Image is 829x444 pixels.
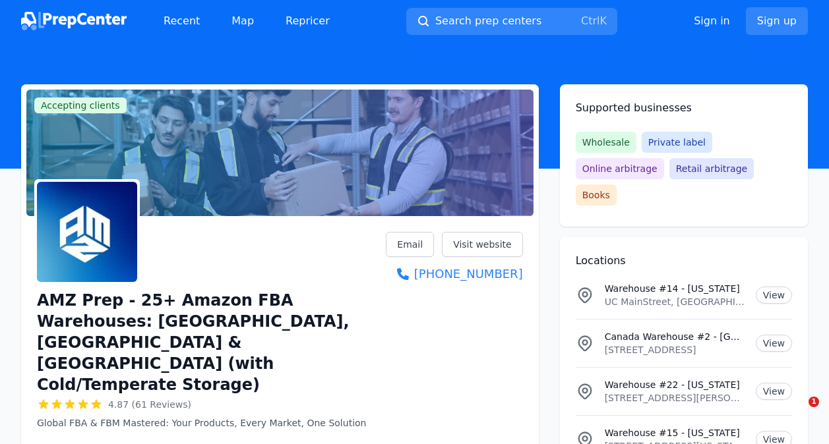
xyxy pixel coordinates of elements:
h2: Locations [576,253,792,269]
a: View [756,335,792,352]
kbd: Ctrl [581,14,599,27]
p: Global FBA & FBM Mastered: Your Products, Every Market, One Solution [37,416,386,430]
a: View [756,287,792,304]
p: UC MainStreet, [GEOGRAPHIC_DATA], [GEOGRAPHIC_DATA], [US_STATE][GEOGRAPHIC_DATA], [GEOGRAPHIC_DATA] [605,295,745,308]
span: Search prep centers [435,13,541,29]
span: Retail arbitrage [669,158,754,179]
p: Warehouse #22 - [US_STATE] [605,378,745,391]
p: [STREET_ADDRESS] [605,343,745,356]
span: 1 [809,397,819,407]
span: Private label [642,132,712,153]
iframe: Intercom live chat [782,397,813,428]
a: Repricer [275,8,340,34]
h2: Supported businesses [576,100,792,116]
p: Warehouse #14 - [US_STATE] [605,282,745,295]
img: PrepCenter [21,12,127,30]
a: [PHONE_NUMBER] [386,265,522,283]
span: Wholesale [576,132,636,153]
span: Books [576,184,617,206]
img: AMZ Prep - 25+ Amazon FBA Warehouses: US, Canada & UK (with Cold/Temperate Storage) [37,182,137,282]
a: Sign in [694,13,730,29]
p: [STREET_ADDRESS][PERSON_NAME][US_STATE] [605,391,745,404]
span: Accepting clients [34,97,127,113]
span: 4.87 (61 Reviews) [108,398,191,411]
a: Email [386,232,434,257]
a: Sign up [746,7,808,35]
span: Online arbitrage [576,158,664,179]
button: Search prep centersCtrlK [406,8,617,35]
a: Visit website [442,232,523,257]
a: Map [221,8,264,34]
a: Recent [153,8,210,34]
p: Canada Warehouse #2 - [GEOGRAPHIC_DATA] [605,330,745,343]
kbd: K [599,14,607,27]
p: Warehouse #15 - [US_STATE] [605,426,745,439]
h1: AMZ Prep - 25+ Amazon FBA Warehouses: [GEOGRAPHIC_DATA], [GEOGRAPHIC_DATA] & [GEOGRAPHIC_DATA] (w... [37,290,386,395]
a: View [756,383,792,400]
